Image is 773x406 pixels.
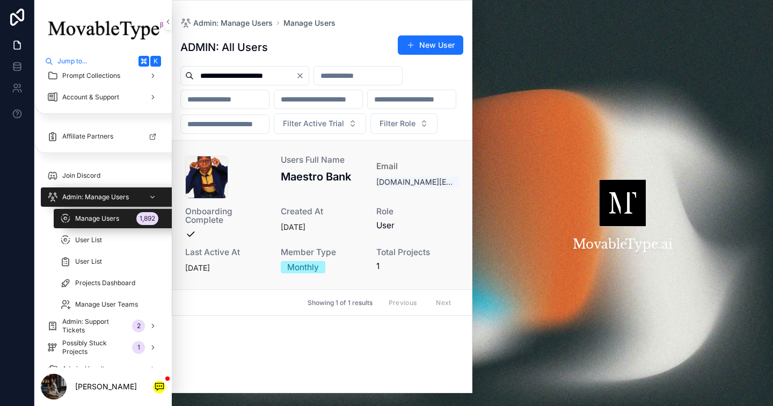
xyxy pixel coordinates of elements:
[172,141,472,289] a: Users Full NameMaestro BankEmail[DOMAIN_NAME][EMAIL_ADDRESS][DOMAIN_NAME]Onboarding CompleteCreat...
[398,35,463,55] button: New User
[75,214,119,223] span: Manage Users
[41,66,165,85] a: Prompt Collections
[281,207,363,216] span: Created at
[132,320,145,332] div: 2
[62,317,128,335] span: Admin: Support Tickets
[41,187,178,207] a: Admin: Manage Users
[370,113,437,134] button: Select Button
[287,261,319,273] div: Monthly
[75,236,102,244] span: User List
[132,341,145,354] div: 1
[62,339,128,356] span: Possibly Stuck Projects
[54,230,165,250] a: User List
[281,169,363,185] h3: Maestro Bank
[308,299,373,307] span: Showing 1 of 1 results
[185,261,210,274] p: [DATE]
[376,207,459,216] span: Role
[62,365,118,373] span: Admin: User Items
[57,57,134,66] span: Jump to...
[180,18,273,28] a: Admin: Manage Users
[136,212,158,225] div: 1,892
[75,381,137,392] p: [PERSON_NAME]
[185,207,268,224] span: Onboarding Complete
[376,160,459,172] span: Email
[41,166,165,185] a: Join Discord
[62,93,119,102] span: Account & Support
[54,209,178,228] a: Manage Users1,892
[54,273,165,293] a: Projects Dashboard
[41,359,165,379] a: Admin: User Items
[75,257,102,266] span: User List
[283,18,336,28] a: Manage Users
[296,71,309,80] button: Clear
[151,57,160,66] span: K
[62,171,100,180] span: Join Discord
[62,132,113,141] span: Affiliate Partners
[274,113,366,134] button: Select Button
[281,220,305,234] p: [DATE]
[41,52,165,71] button: Jump to...K
[376,261,459,272] span: 1
[75,279,135,287] span: Projects Dashboard
[281,248,363,257] span: Member Type
[376,177,459,187] a: [DOMAIN_NAME][EMAIL_ADDRESS][DOMAIN_NAME]
[41,13,165,47] img: App logo
[34,71,172,367] div: scrollable content
[54,252,165,271] a: User List
[41,316,165,336] a: Admin: Support Tickets2
[41,338,165,357] a: Possibly Stuck Projects1
[380,118,415,129] span: Filter Role
[41,127,165,146] a: Affiliate Partners
[180,41,268,54] h1: ADMIN: All Users
[185,248,268,257] span: Last active at
[41,88,165,107] a: Account & Support
[193,18,273,28] span: Admin: Manage Users
[376,220,395,231] span: User
[54,295,165,314] a: Manage User Teams
[75,300,138,309] span: Manage User Teams
[281,156,363,164] span: Users Full Name
[62,193,129,201] span: Admin: Manage Users
[376,248,459,257] span: Total Projects
[283,118,344,129] span: Filter Active Trial
[62,71,120,80] span: Prompt Collections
